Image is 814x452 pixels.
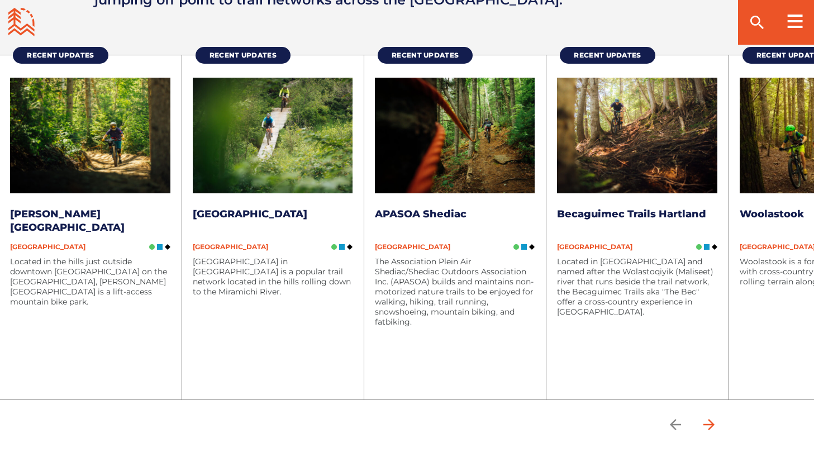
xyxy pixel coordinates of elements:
[157,244,163,250] img: Blue Square
[331,244,337,250] img: Green Circle
[521,244,527,250] img: Blue Square
[704,244,710,250] img: Blue Square
[557,242,632,251] span: [GEOGRAPHIC_DATA]
[10,256,170,307] p: Located in the hills just outside downtown [GEOGRAPHIC_DATA] on the [GEOGRAPHIC_DATA], [PERSON_NA...
[27,51,94,59] span: Recent Updates
[165,244,170,250] img: Black Diamond
[557,208,706,220] a: Becaguimec Trails Hartland
[513,244,519,250] img: Green Circle
[13,47,108,64] a: Recent Updates
[193,78,353,194] img: MTB Atlantic French Fort Cove Miramichi Mountain Biking Trails
[196,47,291,64] a: Recent Updates
[193,242,268,251] span: [GEOGRAPHIC_DATA]
[375,208,466,220] a: APASOA Shediac
[10,208,125,234] a: [PERSON_NAME] [GEOGRAPHIC_DATA]
[375,78,535,194] img: MTB Atlantic APASOA Shediac Trail Network
[574,51,641,59] span: Recent Updates
[193,208,307,220] a: [GEOGRAPHIC_DATA]
[529,244,535,250] img: Black Diamond
[557,78,717,194] img: MTB Atlantic Becaguimec Hartland Mountain Biking Trails
[339,244,345,250] img: Blue Square
[748,13,766,31] ion-icon: search
[740,208,804,220] a: Woolastook
[392,51,459,59] span: Recent Updates
[347,244,353,250] img: Black Diamond
[210,51,277,59] span: Recent Updates
[10,78,170,194] img: MTB Atlantic Poley Mountain Mountain Biking Trails
[375,242,450,251] span: [GEOGRAPHIC_DATA]
[193,256,353,297] p: [GEOGRAPHIC_DATA] in [GEOGRAPHIC_DATA] is a popular trail network located in the hills rolling do...
[149,244,155,250] img: Green Circle
[667,416,684,433] ion-icon: arrow back
[378,47,473,64] a: Recent Updates
[712,244,717,250] img: Black Diamond
[696,244,702,250] img: Green Circle
[375,256,535,327] p: The Association Plein Air Shediac/Shediac Outdoors Association Inc. (APASOA) builds and maintains...
[10,242,85,251] span: [GEOGRAPHIC_DATA]
[557,256,717,317] p: Located in [GEOGRAPHIC_DATA] and named after the Wolastoqiyik (Maliseet) river that runs beside t...
[701,416,717,433] ion-icon: arrow forward
[560,47,655,64] a: Recent Updates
